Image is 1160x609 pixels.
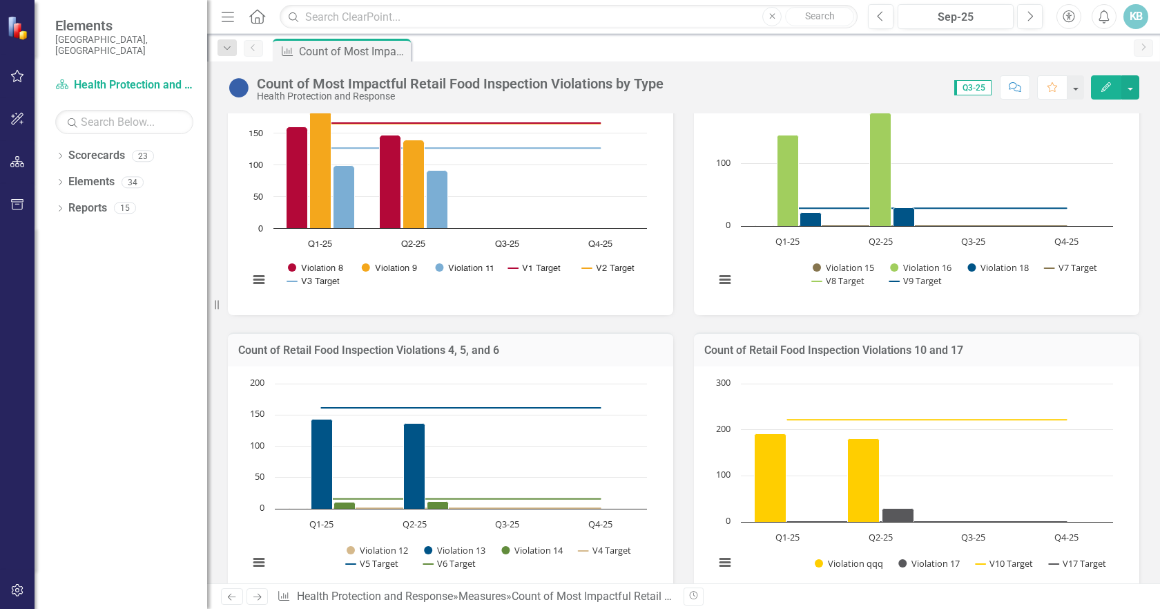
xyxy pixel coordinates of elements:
text: Q1-25 [309,518,333,530]
path: Q2-25, 29. Violation 17. [882,508,914,522]
text: 200 [716,422,731,435]
path: Q2-25, 146. Violation 8. [380,135,401,229]
text: Q3-25 [495,240,519,249]
input: Search Below... [55,110,193,134]
svg: Interactive chart [242,377,654,584]
a: Scorecards [68,148,125,164]
text: 0 [726,218,731,231]
path: Q1-25, 98. Violation 11. [333,166,355,229]
div: » » [277,589,673,605]
path: Q1-25, 143. Violation 13. [311,419,333,509]
path: Q2-25, 181. Violation 16. [870,113,891,227]
button: Show Violation 18 [967,261,1029,274]
button: Sep-25 [898,4,1014,29]
span: Elements [55,17,193,34]
button: Show Violation 17 [898,557,960,570]
button: View chart menu, Chart [249,270,269,290]
div: Chart. Highcharts interactive chart. [242,377,659,584]
text: Q2-25 [401,240,425,249]
div: 34 [122,176,144,188]
text: Q3-25 [961,531,985,543]
text: 300 [716,376,731,388]
button: Show V3 Target [287,276,339,286]
text: 0 [726,514,731,527]
span: Q3-25 [954,80,992,95]
g: Violation 13, series 2 of 6. Bar series with 4 bars. [311,384,601,509]
text: 100 [716,468,731,480]
button: Show Violation 12 [347,544,408,556]
path: Q2-25, 139. Violation 9. [403,140,425,229]
text: Q4-25 [1054,531,1079,543]
div: Health Protection and Response [257,91,664,102]
img: ClearPoint Strategy [7,16,31,40]
div: 23 [132,150,154,162]
input: Search ClearPoint... [280,5,858,29]
button: Show Violation qqq [815,557,882,570]
text: 150 [249,129,263,138]
g: Violation qqq, series 1 of 4. Bar series with 4 bars. [755,384,1067,523]
g: V4 Target, series 4 of 6. Line with 4 data points. [319,505,603,511]
h3: Count of Retail Food Inspection Violations 10 and 17 [704,344,1129,357]
text: 100 [716,156,731,169]
button: Show V6 Target [423,557,476,570]
path: Q1-25, 159. Violation 8. [287,127,308,229]
g: Violation 8, series 1 of 6. Bar series with 4 bars. [287,101,601,229]
h3: Count of Retail Food Inspection Violations 4, 5, and 6 [238,344,663,357]
text: Q2-25 [869,531,893,543]
path: Q2-25, 12. Violation 14. [427,501,449,509]
path: Q2-25, 137. Violation 13. [404,423,425,509]
button: Show V2 Target [582,263,634,273]
text: Q3-25 [495,518,519,530]
g: V10 Target, series 3 of 4. Line with 4 data points. [785,417,1070,422]
text: Q4-25 [1054,235,1079,247]
text: Q1-25 [775,531,800,543]
button: Show V7 Target [1045,261,1098,274]
path: Q1-25, 184. Violation 9. [310,111,331,229]
text: 50 [255,470,264,482]
g: V17 Target, series 4 of 4. Line with 4 data points. [785,519,1070,525]
text: 0 [260,501,264,514]
button: Show Violation 11 [435,263,494,273]
button: Show Violation 8 [288,263,342,273]
svg: Interactive chart [242,94,654,301]
path: Q1-25, 22. Violation 18. [800,213,822,227]
text: 200 [250,376,264,388]
g: V7 Target, series 4 of 6. Line with 4 data points. [785,223,1070,229]
path: Q1-25, 10. Violation 14. [334,502,356,509]
path: Q1-25, 145. Violation 16. [777,135,799,227]
svg: Interactive chart [708,94,1120,301]
path: Q2-25, 29. Violation 18. [893,208,915,227]
button: Show V17 Target [1049,557,1107,570]
a: Health Protection and Response [297,590,453,603]
text: Q3-25 [961,235,985,247]
path: Q1-25, 192. Violation qqq. [755,433,786,522]
div: Count of Most Impactful Retail Food Inspection Violations by Type [512,590,835,603]
button: Show Violation 14 [501,544,563,556]
button: Show V1 Target [508,263,560,273]
button: Show V9 Target [889,274,942,287]
div: Count of Most Impactful Retail Food Inspection Violations by Type [257,76,664,91]
button: Show V10 Target [976,557,1034,570]
div: Chart. Highcharts interactive chart. [708,377,1125,584]
g: V6 Target, series 6 of 6. Line with 4 data points. [319,496,603,501]
text: Q4-25 [588,518,612,530]
button: Show V4 Target [579,544,632,556]
a: Elements [68,174,115,190]
path: Q1-25, 1. Violation 15. [754,226,774,227]
g: Violation 9, series 2 of 6. Bar series with 4 bars. [310,101,601,229]
text: 150 [250,407,264,420]
text: Q4-25 [588,240,612,249]
button: Show Violation 13 [424,544,485,556]
div: Chart. Highcharts interactive chart. [708,94,1125,301]
svg: Interactive chart [708,377,1120,584]
a: Reports [68,200,107,216]
g: V3 Target, series 6 of 6. Line with 4 data points. [318,145,603,151]
g: V1 Target, series 4 of 6. Line with 4 data points. [318,120,603,126]
div: Count of Most Impactful Retail Food Inspection Violations by Type [299,43,407,60]
text: Q2-25 [403,518,427,530]
button: Show Violation 15 [813,261,874,274]
text: 50 [253,193,263,202]
div: KB [1123,4,1148,29]
span: Search [805,10,835,21]
text: Q1-25 [308,240,332,249]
